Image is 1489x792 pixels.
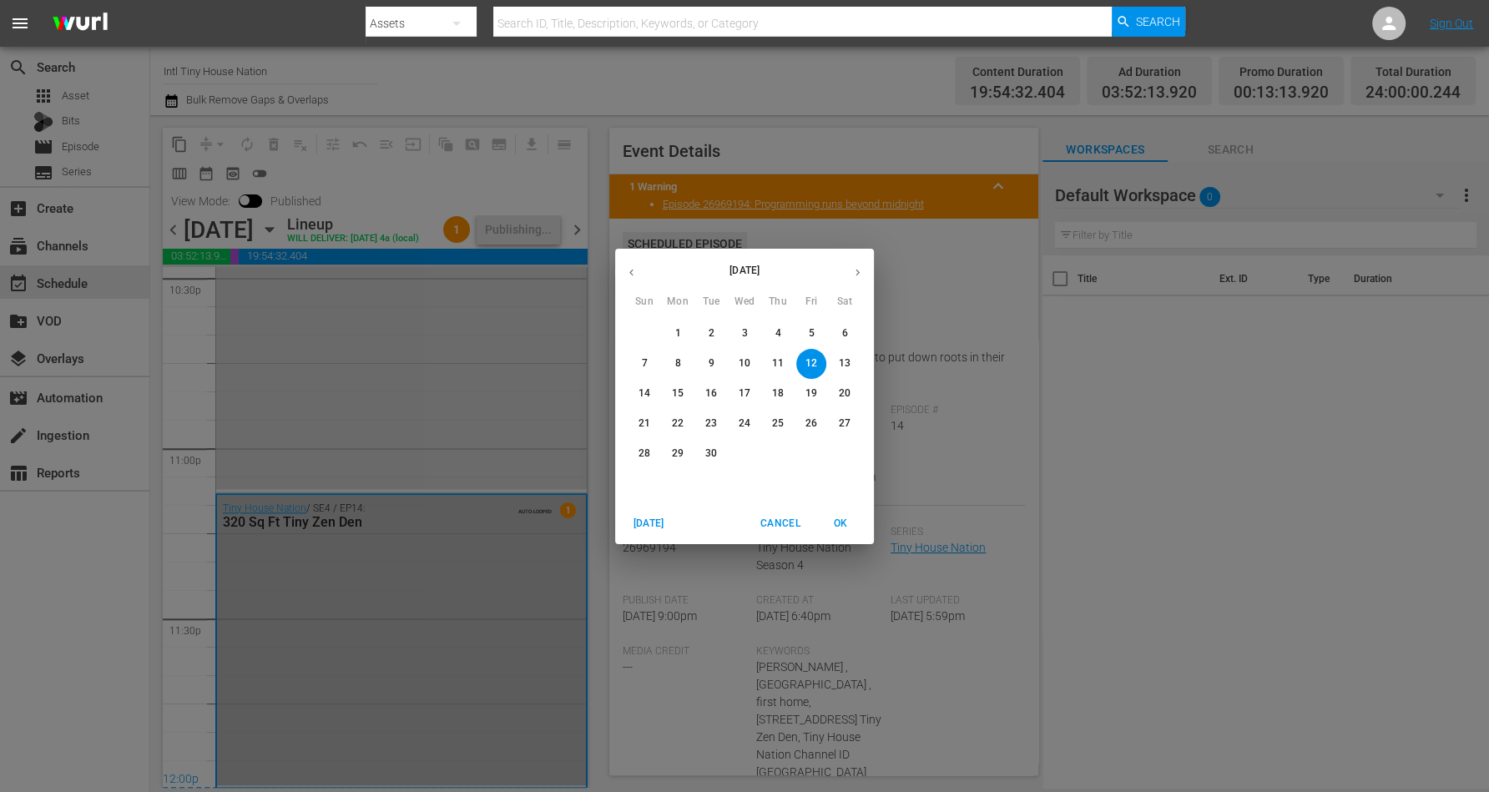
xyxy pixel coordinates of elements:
[830,409,860,439] button: 27
[672,416,684,431] p: 22
[639,416,650,431] p: 21
[839,416,850,431] p: 27
[629,379,659,409] button: 14
[629,349,659,379] button: 7
[705,386,717,401] p: 16
[696,349,726,379] button: 9
[820,515,861,532] span: OK
[629,294,659,310] span: Sun
[841,326,847,341] p: 6
[10,13,30,33] span: menu
[763,409,793,439] button: 25
[739,416,750,431] p: 24
[729,294,760,310] span: Wed
[708,326,714,341] p: 2
[754,510,807,537] button: Cancel
[739,386,750,401] p: 17
[696,294,726,310] span: Tue
[663,379,693,409] button: 15
[639,446,650,461] p: 28
[763,379,793,409] button: 18
[772,386,784,401] p: 18
[814,510,867,537] button: OK
[805,416,817,431] p: 26
[663,319,693,349] button: 1
[622,510,675,537] button: [DATE]
[663,294,693,310] span: Mon
[729,319,760,349] button: 3
[696,379,726,409] button: 16
[674,326,680,341] p: 1
[796,379,826,409] button: 19
[772,356,784,371] p: 11
[629,439,659,469] button: 28
[628,515,669,532] span: [DATE]
[641,356,647,371] p: 7
[760,515,800,532] span: Cancel
[796,319,826,349] button: 5
[830,349,860,379] button: 13
[696,409,726,439] button: 23
[763,349,793,379] button: 11
[796,409,826,439] button: 26
[808,326,814,341] p: 5
[663,439,693,469] button: 29
[705,416,717,431] p: 23
[830,294,860,310] span: Sat
[741,326,747,341] p: 3
[763,294,793,310] span: Thu
[648,263,841,278] p: [DATE]
[672,446,684,461] p: 29
[696,319,726,349] button: 2
[708,356,714,371] p: 9
[729,379,760,409] button: 17
[672,386,684,401] p: 15
[796,349,826,379] button: 12
[696,439,726,469] button: 30
[839,356,850,371] p: 13
[830,319,860,349] button: 6
[805,386,817,401] p: 19
[805,356,817,371] p: 12
[775,326,780,341] p: 4
[663,409,693,439] button: 22
[1430,17,1473,30] a: Sign Out
[839,386,850,401] p: 20
[629,409,659,439] button: 21
[674,356,680,371] p: 8
[796,294,826,310] span: Fri
[1136,7,1180,37] span: Search
[729,349,760,379] button: 10
[40,4,120,43] img: ans4CAIJ8jUAAAAAAAAAAAAAAAAAAAAAAAAgQb4GAAAAAAAAAAAAAAAAAAAAAAAAJMjXAAAAAAAAAAAAAAAAAAAAAAAAgAT5G...
[705,446,717,461] p: 30
[729,409,760,439] button: 24
[763,319,793,349] button: 4
[639,386,650,401] p: 14
[830,379,860,409] button: 20
[772,416,784,431] p: 25
[663,349,693,379] button: 8
[739,356,750,371] p: 10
